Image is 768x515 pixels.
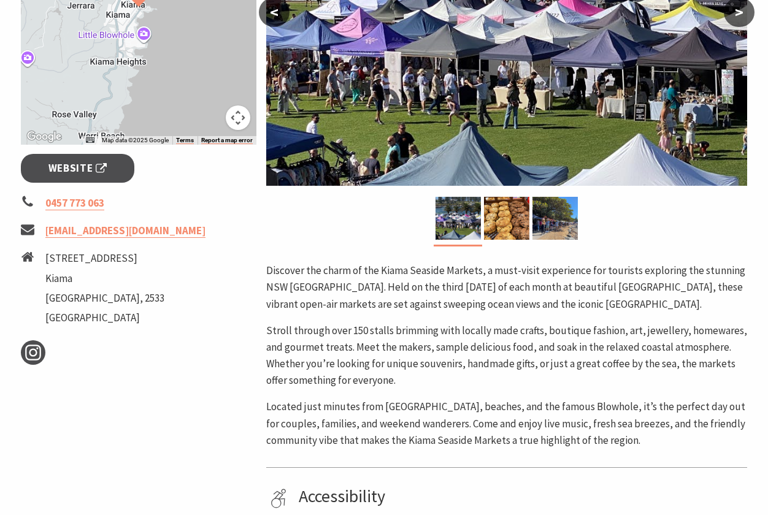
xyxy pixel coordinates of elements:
[45,270,164,287] li: Kiama
[45,250,164,267] li: [STREET_ADDRESS]
[176,137,194,144] a: Terms (opens in new tab)
[226,105,250,130] button: Map camera controls
[532,197,578,240] img: market photo
[48,160,107,177] span: Website
[266,322,747,389] p: Stroll through over 150 stalls brimming with locally made crafts, boutique fashion, art, jeweller...
[299,486,743,507] h4: Accessibility
[86,136,94,145] button: Keyboard shortcuts
[45,310,164,326] li: [GEOGRAPHIC_DATA]
[24,129,64,145] a: Open this area in Google Maps (opens a new window)
[201,137,253,144] a: Report a map error
[45,224,205,238] a: [EMAIL_ADDRESS][DOMAIN_NAME]
[45,196,104,210] a: 0457 773 063
[436,197,481,240] img: Kiama Seaside Market
[266,399,747,449] p: Located just minutes from [GEOGRAPHIC_DATA], beaches, and the famous Blowhole, it’s the perfect d...
[266,262,747,313] p: Discover the charm of the Kiama Seaside Markets, a must-visit experience for tourists exploring t...
[21,154,134,183] a: Website
[24,129,64,145] img: Google
[484,197,529,240] img: Market ptoduce
[102,137,169,143] span: Map data ©2025 Google
[45,290,164,307] li: [GEOGRAPHIC_DATA], 2533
